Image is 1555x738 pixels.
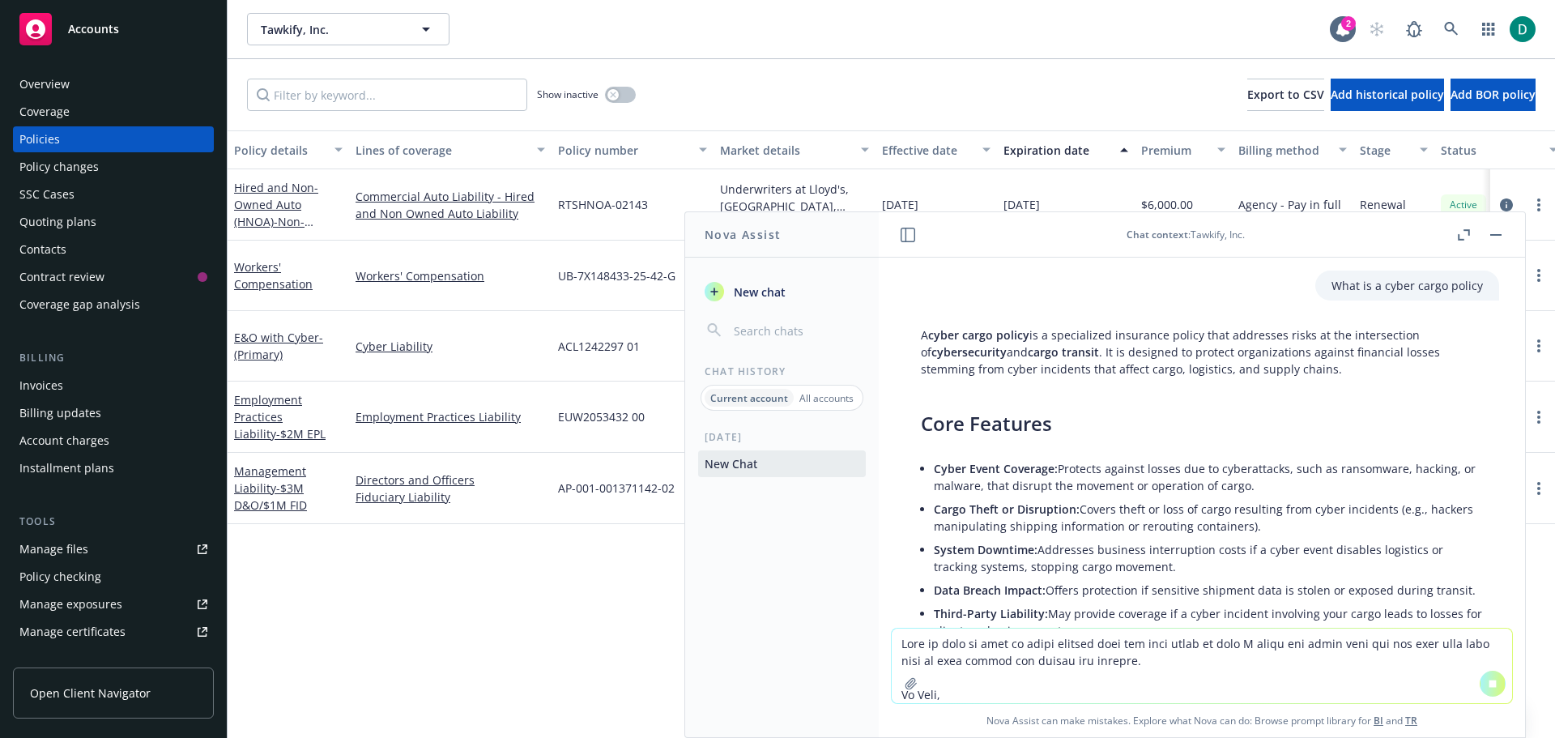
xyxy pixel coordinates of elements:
[19,154,99,180] div: Policy changes
[934,542,1037,557] span: System Downtime:
[13,126,214,152] a: Policies
[1141,196,1193,213] span: $6,000.00
[1529,266,1549,285] a: more
[1247,79,1324,111] button: Export to CSV
[356,267,545,284] a: Workers' Compensation
[234,214,317,263] span: - Non-Owned & Hired Auto
[934,602,1483,642] li: May provide coverage if a cyber incident involving your cargo leads to losses for clients or busi...
[19,536,88,562] div: Manage files
[228,130,349,169] button: Policy details
[1435,13,1468,45] a: Search
[558,480,675,497] span: AP-001-001371142-02
[19,71,70,97] div: Overview
[698,450,866,477] button: New Chat
[13,373,214,399] a: Invoices
[356,408,545,425] a: Employment Practices Liability
[698,277,866,306] button: New chat
[356,142,527,159] div: Lines of coverage
[1447,198,1480,212] span: Active
[934,606,1048,621] span: Third-Party Liability:
[1497,195,1516,215] a: circleInformation
[247,79,527,111] input: Filter by keyword...
[356,188,545,222] a: Commercial Auto Liability - Hired and Non Owned Auto Liability
[234,180,318,263] a: Hired and Non-Owned Auto (HNOA)
[13,99,214,125] a: Coverage
[1451,87,1536,102] span: Add BOR policy
[13,400,214,426] a: Billing updates
[356,471,545,488] a: Directors and Officers
[1331,87,1444,102] span: Add historical policy
[1127,228,1188,241] span: Chat context
[356,488,545,506] a: Fiduciary Liability
[13,536,214,562] a: Manage files
[918,228,1454,241] div: : Tawkify, Inc.
[1331,79,1444,111] button: Add historical policy
[1141,142,1208,159] div: Premium
[19,400,101,426] div: Billing updates
[934,461,1058,476] span: Cyber Event Coverage:
[1472,13,1505,45] a: Switch app
[1238,196,1341,213] span: Agency - Pay in full
[234,463,307,513] a: Management Liability
[931,344,1007,360] span: cybersecurity
[921,410,1483,437] h3: Core Features
[1441,142,1540,159] div: Status
[1135,130,1232,169] button: Premium
[13,209,214,235] a: Quoting plans
[934,578,1483,602] li: Offers protection if sensitive shipment data is stolen or exposed during transit.
[934,457,1483,497] li: Protects against losses due to cyberattacks, such as ransomware, hacking, or malware, that disrup...
[685,430,879,444] div: [DATE]
[19,428,109,454] div: Account charges
[1529,407,1549,427] a: more
[882,142,973,159] div: Effective date
[885,704,1519,737] span: Nova Assist can make mistakes. Explore what Nova can do: Browse prompt library for and
[799,391,854,405] p: All accounts
[558,142,689,159] div: Policy number
[13,514,214,530] div: Tools
[1238,142,1329,159] div: Billing method
[1341,16,1356,31] div: 2
[19,181,75,207] div: SSC Cases
[19,455,114,481] div: Installment plans
[1374,714,1383,727] a: BI
[1003,142,1110,159] div: Expiration date
[19,591,122,617] div: Manage exposures
[921,326,1483,378] p: A is a specialized insurance policy that addresses risks at the intersection of and . It is desig...
[19,237,66,262] div: Contacts
[13,619,214,645] a: Manage certificates
[19,264,104,290] div: Contract review
[19,646,101,672] div: Manage claims
[1003,196,1040,213] span: [DATE]
[13,292,214,318] a: Coverage gap analysis
[882,196,918,213] span: [DATE]
[558,196,648,213] span: RTSHNOA-02143
[714,130,875,169] button: Market details
[349,130,552,169] button: Lines of coverage
[934,538,1483,578] li: Addresses business interruption costs if a cyber event disables logistics or tracking systems, st...
[19,99,70,125] div: Coverage
[1331,277,1483,294] p: What is a cyber cargo policy
[261,21,401,38] span: Tawkify, Inc.
[558,338,640,355] span: ACL1242297 01
[13,455,214,481] a: Installment plans
[13,181,214,207] a: SSC Cases
[1028,344,1099,360] span: cargo transit
[30,685,151,702] span: Open Client Navigator
[1353,130,1434,169] button: Stage
[934,497,1483,538] li: Covers theft or loss of cargo resulting from cyber incidents (e.g., hackers manipulating shipping...
[13,71,214,97] a: Overview
[19,209,96,235] div: Quoting plans
[1360,196,1406,213] span: Renewal
[234,259,313,292] a: Workers' Compensation
[13,237,214,262] a: Contacts
[537,87,599,101] span: Show inactive
[1405,714,1417,727] a: TR
[1451,79,1536,111] button: Add BOR policy
[997,130,1135,169] button: Expiration date
[558,408,645,425] span: EUW2053432 00
[234,392,326,442] a: Employment Practices Liability
[705,226,781,243] h1: Nova Assist
[19,292,140,318] div: Coverage gap analysis
[1529,479,1549,498] a: more
[710,391,788,405] p: Current account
